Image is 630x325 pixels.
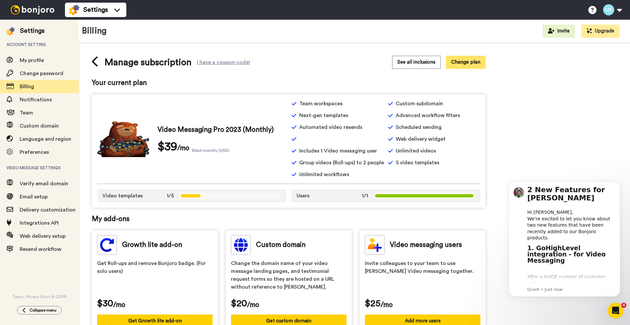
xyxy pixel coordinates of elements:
span: Team [20,110,33,115]
span: $30 [97,297,113,310]
span: 1/5 [167,192,174,200]
span: Get Roll-ups and remove Bonjoro badge. (For solo users) [97,259,213,292]
span: Invite colleagues to your team to use [PERSON_NAME] Video messaging together. [365,259,480,292]
img: vm-pro.png [97,121,150,157]
span: $39 [157,140,177,153]
span: Preferences [20,150,49,155]
div: Settings [20,26,45,35]
span: Web delivery setup [20,234,66,239]
span: Settings [83,5,108,14]
span: Integrations API [20,220,59,226]
span: Advanced workflow filters [396,112,460,119]
span: /mo [381,300,393,310]
iframe: Intercom live chat [608,303,623,318]
span: Video messaging users [390,240,462,250]
img: settings-colored.svg [7,27,15,35]
button: Invite [543,25,575,38]
span: Your current plan [92,78,486,88]
button: Upgrade [581,25,619,38]
span: Web delivery widget [396,135,446,143]
span: Email setup [20,194,48,199]
span: 4 [621,303,626,308]
img: bj-logo-header-white.svg [8,5,57,14]
img: settings-colored.svg [69,5,79,15]
span: Notifications [20,97,52,102]
span: Change password [20,71,63,76]
span: 1/1 [362,192,368,200]
span: Unlimited workflows [299,171,349,178]
span: Billing [20,84,34,89]
span: Delivery customization [20,207,75,213]
button: Change plan [446,56,486,69]
img: group-messaging.svg [97,235,117,255]
span: /mo [177,143,189,153]
span: Group videos (Roll-ups) to 2 people [299,159,384,167]
h1: Billing [82,26,107,36]
button: Collapse menu [17,306,62,315]
span: /mo [247,300,259,310]
span: Video templates [102,192,143,200]
span: Resend workflow [20,247,61,252]
div: I have a coupon code! [197,60,250,64]
span: Growth lite add-on [122,240,182,250]
span: Next-gen templates [299,112,348,119]
iframe: Intercom notifications message [499,173,630,322]
span: Team workspaces [299,100,343,108]
span: Language and region [20,136,71,142]
span: Includes 1 Video messaging user [299,147,377,155]
span: Custom domain [256,240,305,250]
span: Collapse menu [30,308,56,313]
span: Manage subscription [104,56,192,69]
span: Change the domain name of your video message landing pages, and testimonial request forms so they... [231,259,346,292]
span: Video Messaging Pro 2023 (Monthly) [157,125,274,135]
span: Custom domain [20,123,59,129]
span: Verify email domain [20,181,68,186]
span: My profile [20,58,44,63]
img: custom-domain.svg [231,235,251,255]
span: Unlimited videos [396,147,436,155]
span: 5 video templates [396,159,439,167]
button: See all inclusions [392,56,441,69]
span: /mo [113,300,125,310]
span: $25 [365,297,381,310]
span: Billed monthly (USD) [192,148,229,153]
span: Scheduled sending [396,123,442,131]
span: $20 [231,297,247,310]
img: team-members.svg [365,235,385,255]
span: Custom subdomain [396,100,443,108]
span: Users [297,192,309,200]
span: My add-ons [92,214,486,224]
span: Automated video resends [299,123,362,131]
